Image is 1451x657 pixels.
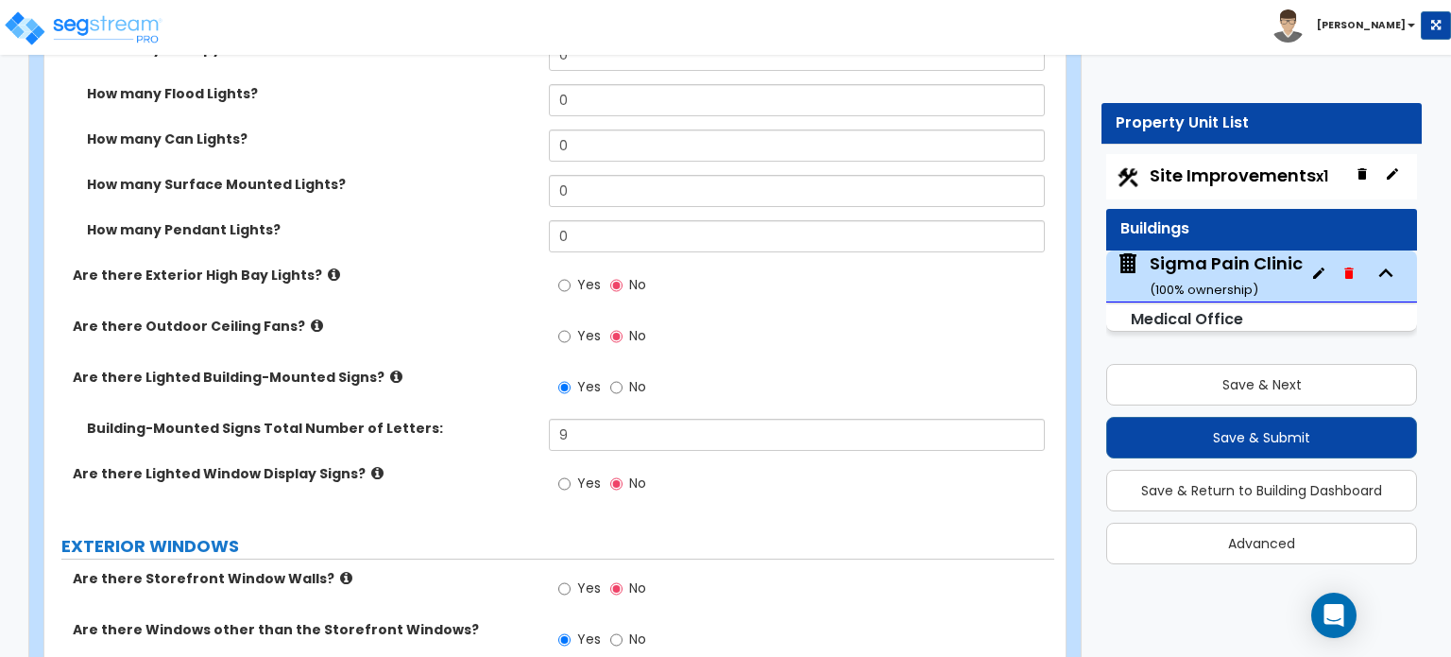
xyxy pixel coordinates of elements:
div: Open Intercom Messenger [1311,593,1357,638]
span: Yes [577,275,601,294]
small: Medical Office [1131,308,1243,330]
label: Building-Mounted Signs Total Number of Letters: [87,419,535,438]
input: Yes [558,579,571,599]
span: No [629,377,646,396]
i: click for more info! [390,370,402,384]
i: click for more info! [371,466,384,480]
label: Are there Lighted Window Display Signs? [73,464,535,483]
i: click for more info! [340,571,352,585]
button: Save & Submit [1106,417,1417,458]
span: No [629,474,646,493]
span: Yes [577,326,601,345]
input: No [610,326,623,347]
label: EXTERIOR WINDOWS [61,534,1054,559]
input: No [610,630,623,650]
img: Construction.png [1116,165,1140,190]
input: Yes [558,275,571,296]
label: Are there Exterior High Bay Lights? [73,266,535,285]
input: Yes [558,474,571,494]
button: Advanced [1106,523,1417,564]
i: click for more info! [328,268,340,282]
button: Save & Next [1106,364,1417,406]
span: Site Improvements [1150,164,1328,187]
span: Sigma Pain Clinic San Antonio [1116,251,1304,300]
small: x1 [1316,166,1328,186]
span: No [629,630,646,648]
small: ( 100 % ownership) [1150,281,1258,299]
b: [PERSON_NAME] [1317,18,1406,32]
span: Yes [577,579,601,597]
input: No [610,579,623,599]
label: How many Pendant Lights? [87,220,535,239]
label: Are there Windows other than the Storefront Windows? [73,620,535,639]
input: Yes [558,377,571,398]
img: avatar.png [1272,9,1305,43]
input: No [610,275,623,296]
label: Are there Storefront Window Walls? [73,569,535,588]
span: No [629,275,646,294]
i: click for more info! [311,319,323,333]
div: Buildings [1120,218,1403,240]
input: Yes [558,326,571,347]
input: No [610,474,623,494]
label: Are there Lighted Building-Mounted Signs? [73,368,535,387]
label: How many Can Lights? [87,130,535,148]
span: Yes [577,630,601,648]
img: logo_pro_r.png [3,9,163,47]
span: No [629,579,646,597]
input: Yes [558,630,571,650]
label: Are there Outdoor Ceiling Fans? [73,317,535,336]
label: How many Flood Lights? [87,84,535,103]
span: Yes [577,377,601,396]
label: How many Surface Mounted Lights? [87,175,535,194]
button: Save & Return to Building Dashboard [1106,470,1417,511]
input: No [610,377,623,398]
span: No [629,326,646,345]
div: Property Unit List [1116,112,1408,134]
span: Yes [577,474,601,493]
img: building.svg [1116,251,1140,276]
